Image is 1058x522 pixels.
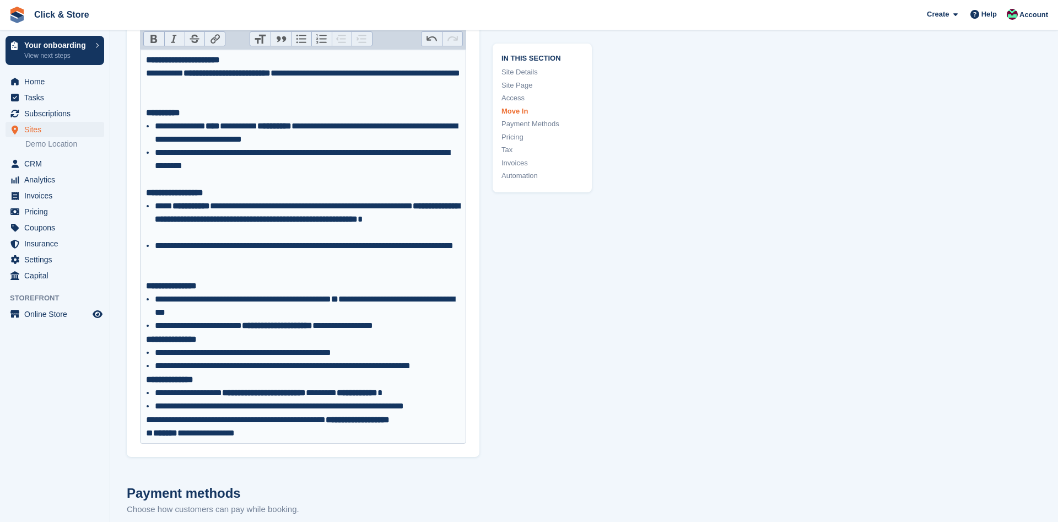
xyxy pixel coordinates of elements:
[6,74,104,89] a: menu
[24,306,90,322] span: Online Store
[6,220,104,235] a: menu
[185,32,205,46] button: Strikethrough
[24,220,90,235] span: Coupons
[30,6,94,24] a: Click & Store
[6,188,104,203] a: menu
[6,306,104,322] a: menu
[501,131,583,142] a: Pricing
[332,32,352,46] button: Decrease Level
[24,172,90,187] span: Analytics
[1019,9,1048,20] span: Account
[311,32,332,46] button: Numbers
[10,293,110,304] span: Storefront
[250,32,271,46] button: Heading
[24,156,90,171] span: CRM
[25,139,104,149] a: Demo Location
[91,308,104,321] a: Preview store
[24,41,90,49] p: Your onboarding
[501,157,583,168] a: Invoices
[6,122,104,137] a: menu
[291,32,311,46] button: Bullets
[6,106,104,121] a: menu
[127,503,479,516] p: Choose how customers can pay while booking.
[24,268,90,283] span: Capital
[6,268,104,283] a: menu
[24,122,90,137] span: Sites
[6,204,104,219] a: menu
[501,170,583,181] a: Automation
[24,236,90,251] span: Insurance
[501,52,583,62] span: In this section
[6,90,104,105] a: menu
[501,93,583,104] a: Access
[6,172,104,187] a: menu
[24,74,90,89] span: Home
[9,7,25,23] img: stora-icon-8386f47178a22dfd0bd8f6a31ec36ba5ce8667c1dd55bd0f319d3a0aa187defe.svg
[24,51,90,61] p: View next steps
[24,188,90,203] span: Invoices
[501,119,583,130] a: Payment Methods
[204,32,225,46] button: Link
[422,32,442,46] button: Undo
[501,79,583,90] a: Site Page
[501,144,583,155] a: Tax
[501,105,583,116] a: Move In
[981,9,997,20] span: Help
[6,252,104,267] a: menu
[6,236,104,251] a: menu
[352,32,372,46] button: Increase Level
[271,32,291,46] button: Quote
[24,90,90,105] span: Tasks
[927,9,949,20] span: Create
[442,32,462,46] button: Redo
[144,32,164,46] button: Bold
[6,36,104,65] a: Your onboarding View next steps
[164,32,185,46] button: Italic
[24,252,90,267] span: Settings
[24,106,90,121] span: Subscriptions
[501,67,583,78] a: Site Details
[1007,9,1018,20] img: Kye Daniel
[127,483,479,503] h2: Payment methods
[24,204,90,219] span: Pricing
[6,156,104,171] a: menu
